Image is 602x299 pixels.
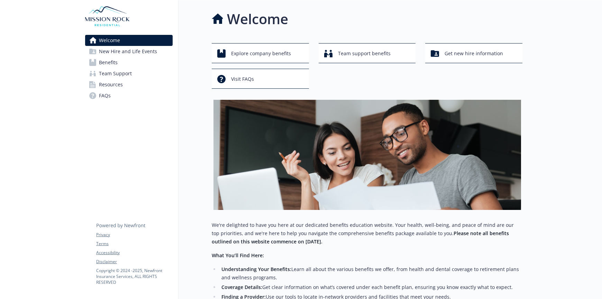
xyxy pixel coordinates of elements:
[319,43,416,63] button: Team support benefits
[99,68,132,79] span: Team Support
[96,259,172,265] a: Disclaimer
[221,284,262,290] strong: Coverage Details:
[231,73,254,86] span: Visit FAQs
[85,68,173,79] a: Team Support
[425,43,522,63] button: Get new hire information
[212,252,264,259] strong: What You’ll Find Here:
[212,69,309,89] button: Visit FAQs
[96,250,172,256] a: Accessibility
[85,46,173,57] a: New Hire and Life Events
[96,241,172,247] a: Terms
[96,232,172,238] a: Privacy
[213,100,521,210] img: overview page banner
[99,35,120,46] span: Welcome
[85,35,173,46] a: Welcome
[219,283,522,291] li: Get clear information on what’s covered under each benefit plan, ensuring you know exactly what t...
[338,47,391,60] span: Team support benefits
[219,265,522,282] li: Learn all about the various benefits we offer, from health and dental coverage to retirement plan...
[96,268,172,285] p: Copyright © 2024 - 2025 , Newfront Insurance Services, ALL RIGHTS RESERVED
[99,57,118,68] span: Benefits
[85,90,173,101] a: FAQs
[85,57,173,68] a: Benefits
[99,79,123,90] span: Resources
[99,46,157,57] span: New Hire and Life Events
[99,90,111,101] span: FAQs
[227,9,288,29] h1: Welcome
[212,43,309,63] button: Explore company benefits
[85,79,173,90] a: Resources
[231,47,291,60] span: Explore company benefits
[221,266,291,272] strong: Understanding Your Benefits:
[212,221,522,246] p: We're delighted to have you here at our dedicated benefits education website. Your health, well-b...
[445,47,503,60] span: Get new hire information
